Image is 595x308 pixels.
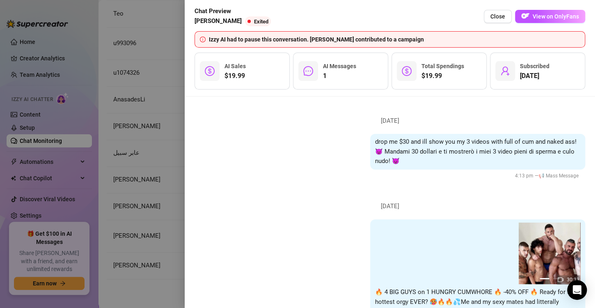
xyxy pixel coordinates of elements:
[209,35,580,44] div: Izzy AI had to pause this conversation. [PERSON_NAME] contributed to a campaign
[195,7,274,16] span: Chat Preview
[323,63,356,69] span: AI Messages
[375,202,405,211] span: [DATE]
[533,13,579,20] span: View on OnlyFans
[519,223,580,284] img: media
[205,66,215,76] span: dollar
[323,71,356,81] span: 1
[570,250,577,257] button: next
[520,71,549,81] span: [DATE]
[520,63,549,69] span: Subscribed
[522,250,529,257] button: prev
[375,138,577,165] span: drop me $30 and ill show you my 3 videos with full of cum and naked ass! 😈 Mandami 30 dollari e t...
[515,173,581,179] span: 4:13 pm —
[224,63,246,69] span: AI Sales
[490,13,505,20] span: Close
[521,12,529,20] img: OF
[421,71,464,81] span: $19.99
[402,66,412,76] span: dollar
[303,66,313,76] span: message
[484,10,512,23] button: Close
[538,173,579,179] span: 📢 Mass Message
[515,10,585,23] button: OFView on OnlyFans
[421,63,464,69] span: Total Spendings
[553,278,559,279] button: 2
[500,66,510,76] span: user-add
[224,71,246,81] span: $19.99
[254,18,268,25] span: Exited
[195,16,242,26] span: [PERSON_NAME]
[558,277,563,283] span: video-camera
[567,280,587,300] div: Open Intercom Messenger
[375,116,405,126] span: [DATE]
[567,277,579,283] span: 30:13
[200,37,206,42] span: info-circle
